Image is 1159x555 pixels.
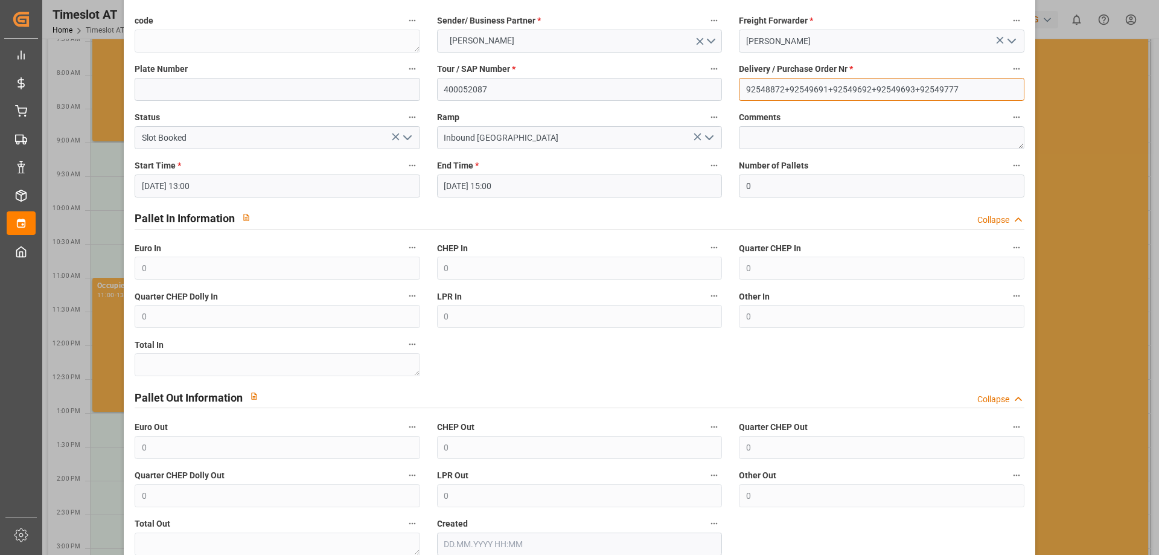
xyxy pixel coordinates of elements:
span: Delivery / Purchase Order Nr [739,63,853,75]
span: CHEP Out [437,421,474,434]
span: Freight Forwarder [739,14,813,27]
button: Number of Pallets [1009,158,1024,173]
button: CHEP In [706,240,722,255]
span: Euro In [135,242,161,255]
span: Other In [739,290,770,303]
button: View description [243,385,266,408]
button: open menu [397,129,415,147]
span: Created [437,518,468,530]
button: Other In [1009,288,1024,304]
button: Delivery / Purchase Order Nr * [1009,61,1024,77]
button: open menu [700,129,718,147]
span: [PERSON_NAME] [444,34,520,47]
span: CHEP In [437,242,468,255]
span: Quarter CHEP Out [739,421,808,434]
span: Total Out [135,518,170,530]
button: Quarter CHEP Out [1009,419,1024,435]
span: Other Out [739,469,776,482]
button: View description [235,206,258,229]
button: Created [706,516,722,531]
span: Tour / SAP Number [437,63,516,75]
input: DD.MM.YYYY HH:MM [135,175,420,197]
span: Quarter CHEP In [739,242,801,255]
span: Start Time [135,159,181,172]
span: Plate Number [135,63,188,75]
button: CHEP Out [706,419,722,435]
button: Total In [404,336,420,352]
button: Ramp [706,109,722,125]
span: Comments [739,111,781,124]
button: LPR Out [706,467,722,483]
h2: Pallet In Information [135,210,235,226]
button: Sender/ Business Partner * [706,13,722,28]
span: LPR Out [437,469,468,482]
input: Type to search/select [135,126,420,149]
input: DD.MM.YYYY HH:MM [437,175,722,197]
button: End Time * [706,158,722,173]
button: Other Out [1009,467,1024,483]
button: Quarter CHEP Dolly Out [404,467,420,483]
span: Ramp [437,111,459,124]
button: Euro In [404,240,420,255]
span: LPR In [437,290,462,303]
button: Comments [1009,109,1024,125]
div: Collapse [977,214,1009,226]
span: Quarter CHEP Dolly In [135,290,218,303]
button: Start Time * [404,158,420,173]
button: LPR In [706,288,722,304]
button: Tour / SAP Number * [706,61,722,77]
div: Collapse [977,393,1009,406]
span: Total In [135,339,164,351]
button: Quarter CHEP Dolly In [404,288,420,304]
span: Status [135,111,160,124]
span: Sender/ Business Partner [437,14,541,27]
button: open menu [437,30,722,53]
button: Euro Out [404,419,420,435]
span: Euro Out [135,421,168,434]
button: code [404,13,420,28]
button: Status [404,109,420,125]
span: code [135,14,153,27]
input: Type to search/select [437,126,722,149]
span: End Time [437,159,479,172]
h2: Pallet Out Information [135,390,243,406]
button: Quarter CHEP In [1009,240,1024,255]
button: open menu [1001,32,1020,51]
button: Total Out [404,516,420,531]
span: Number of Pallets [739,159,808,172]
input: Select Freight Forwarder [739,30,1024,53]
span: Quarter CHEP Dolly Out [135,469,225,482]
button: Plate Number [404,61,420,77]
button: Freight Forwarder * [1009,13,1024,28]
